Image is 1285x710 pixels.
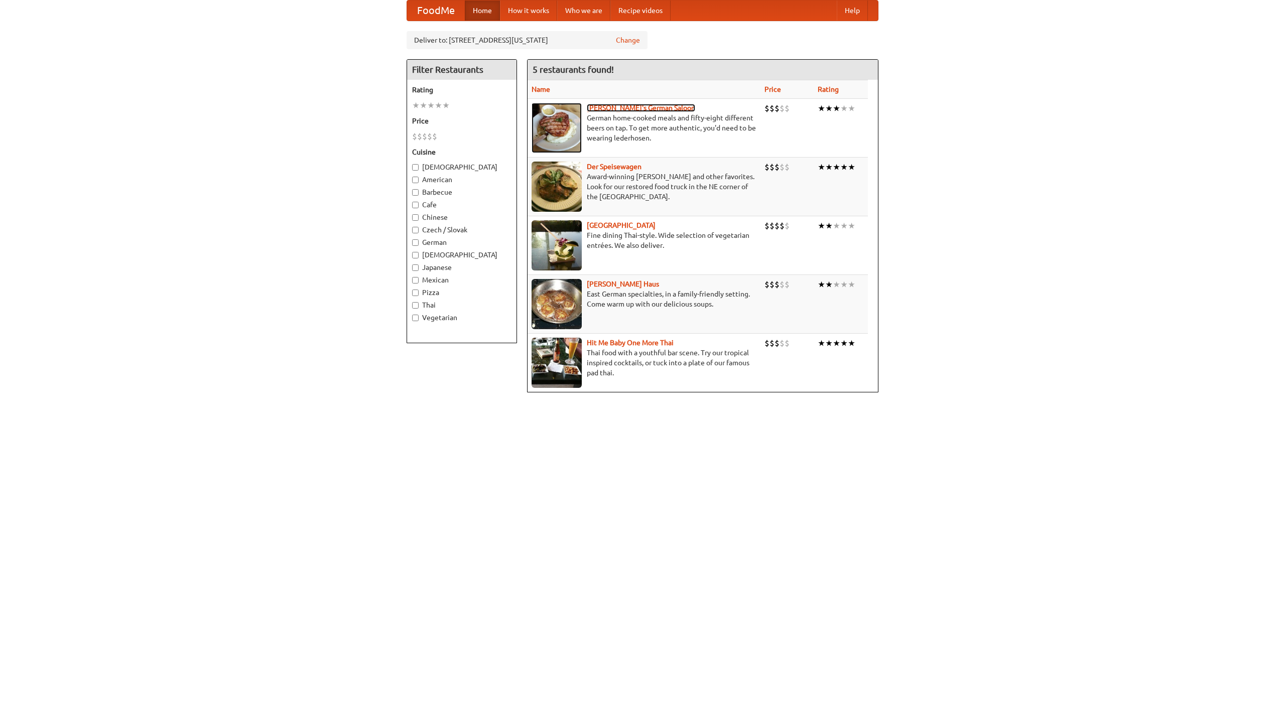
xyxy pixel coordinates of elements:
li: ★ [840,103,848,114]
li: ★ [420,100,427,111]
input: Chinese [412,214,419,221]
label: Chinese [412,212,511,222]
label: Cafe [412,200,511,210]
li: $ [764,220,769,231]
li: ★ [818,279,825,290]
li: $ [785,103,790,114]
li: $ [785,220,790,231]
li: ★ [833,162,840,173]
li: ★ [825,338,833,349]
input: Cafe [412,202,419,208]
a: [PERSON_NAME]'s German Saloon [587,104,695,112]
p: Award-winning [PERSON_NAME] and other favorites. Look for our restored food truck in the NE corne... [532,172,756,202]
li: $ [780,338,785,349]
li: $ [769,162,775,173]
li: ★ [818,162,825,173]
a: Der Speisewagen [587,163,641,171]
li: $ [775,103,780,114]
label: Mexican [412,275,511,285]
a: FoodMe [407,1,465,21]
label: Japanese [412,262,511,272]
li: $ [785,338,790,349]
a: Who we are [557,1,610,21]
a: Name [532,85,550,93]
li: $ [432,131,437,142]
input: Vegetarian [412,315,419,321]
li: ★ [833,338,840,349]
li: ★ [840,279,848,290]
h5: Price [412,116,511,126]
label: Thai [412,300,511,310]
input: German [412,239,419,246]
input: Japanese [412,264,419,271]
input: Pizza [412,290,419,296]
li: $ [769,220,775,231]
li: $ [422,131,427,142]
label: German [412,237,511,247]
a: [GEOGRAPHIC_DATA] [587,221,656,229]
b: Hit Me Baby One More Thai [587,339,674,347]
p: Thai food with a youthful bar scene. Try our tropical inspired cocktails, or tuck into a plate of... [532,348,756,378]
li: ★ [825,279,833,290]
li: $ [780,220,785,231]
li: $ [775,279,780,290]
a: [PERSON_NAME] Haus [587,280,659,288]
li: $ [769,279,775,290]
li: ★ [427,100,435,111]
li: ★ [840,162,848,173]
li: $ [764,338,769,349]
li: ★ [818,220,825,231]
li: ★ [818,338,825,349]
p: Fine dining Thai-style. Wide selection of vegetarian entrées. We also deliver. [532,230,756,250]
ng-pluralize: 5 restaurants found! [533,65,614,74]
li: ★ [848,220,855,231]
p: East German specialties, in a family-friendly setting. Come warm up with our delicious soups. [532,289,756,309]
label: [DEMOGRAPHIC_DATA] [412,162,511,172]
li: $ [780,103,785,114]
li: ★ [840,220,848,231]
li: ★ [435,100,442,111]
img: esthers.jpg [532,103,582,153]
li: $ [764,279,769,290]
label: Barbecue [412,187,511,197]
a: Recipe videos [610,1,671,21]
li: ★ [848,162,855,173]
li: ★ [442,100,450,111]
a: Help [837,1,868,21]
li: $ [775,162,780,173]
li: ★ [412,100,420,111]
input: [DEMOGRAPHIC_DATA] [412,252,419,258]
li: $ [769,103,775,114]
li: ★ [833,103,840,114]
a: Price [764,85,781,93]
li: ★ [833,220,840,231]
li: ★ [825,220,833,231]
li: $ [764,103,769,114]
li: ★ [818,103,825,114]
li: ★ [848,279,855,290]
img: kohlhaus.jpg [532,279,582,329]
label: Pizza [412,288,511,298]
h5: Rating [412,85,511,95]
h5: Cuisine [412,147,511,157]
input: Barbecue [412,189,419,196]
li: ★ [825,162,833,173]
a: How it works [500,1,557,21]
a: Change [616,35,640,45]
li: $ [412,131,417,142]
img: speisewagen.jpg [532,162,582,212]
li: ★ [848,338,855,349]
img: satay.jpg [532,220,582,270]
label: Czech / Slovak [412,225,511,235]
p: German home-cooked meals and fifty-eight different beers on tap. To get more authentic, you'd nee... [532,113,756,143]
li: $ [764,162,769,173]
li: $ [427,131,432,142]
a: Home [465,1,500,21]
li: $ [775,220,780,231]
li: $ [785,279,790,290]
input: American [412,177,419,183]
li: $ [417,131,422,142]
li: ★ [825,103,833,114]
